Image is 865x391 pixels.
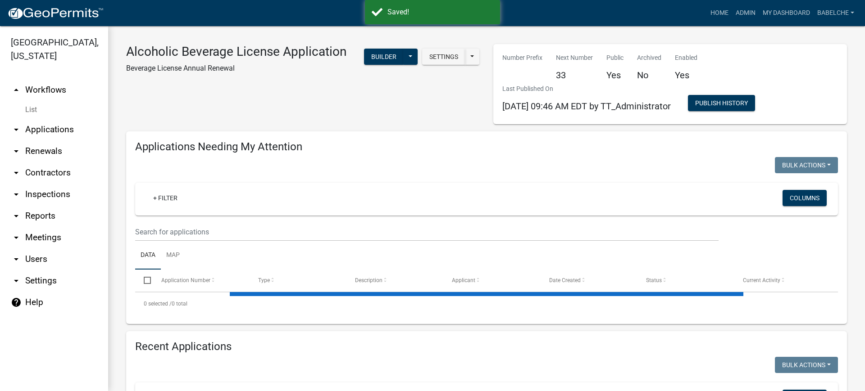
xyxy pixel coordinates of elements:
h5: Yes [675,70,697,81]
button: Bulk Actions [775,157,838,173]
datatable-header-cell: Date Created [540,270,637,291]
datatable-header-cell: Applicant [443,270,540,291]
span: Applicant [452,277,475,283]
a: Data [135,241,161,270]
i: arrow_drop_down [11,254,22,265]
i: help [11,297,22,308]
div: 0 total [135,292,838,315]
a: Map [161,241,185,270]
p: Public [606,53,624,63]
a: + Filter [146,190,185,206]
span: Status [646,277,662,283]
datatable-header-cell: Current Activity [734,270,831,291]
i: arrow_drop_down [11,211,22,221]
i: arrow_drop_down [11,232,22,243]
p: Archived [637,53,661,63]
h3: Alcoholic Beverage License Application [126,44,346,59]
p: Beverage License Annual Renewal [126,63,346,74]
a: Home [707,4,732,22]
button: Columns [783,190,827,206]
a: babelche [814,4,858,22]
span: Application Number [161,277,210,283]
datatable-header-cell: Description [346,270,443,291]
datatable-header-cell: Application Number [152,270,249,291]
button: Settings [422,49,465,65]
span: 0 selected / [144,301,172,307]
h4: Recent Applications [135,340,838,353]
div: Saved! [387,7,493,18]
i: arrow_drop_down [11,167,22,178]
h5: Yes [606,70,624,81]
span: Current Activity [743,277,780,283]
datatable-header-cell: Select [135,270,152,291]
i: arrow_drop_down [11,124,22,135]
span: Type [258,277,270,283]
p: Last Published On [502,84,671,94]
datatable-header-cell: Type [250,270,346,291]
h4: Applications Needing My Attention [135,140,838,153]
button: Builder [364,49,404,65]
datatable-header-cell: Status [637,270,734,291]
p: Number Prefix [502,53,542,63]
i: arrow_drop_down [11,189,22,200]
span: [DATE] 09:46 AM EDT by TT_Administrator [502,101,671,112]
p: Next Number [556,53,593,63]
h5: 33 [556,70,593,81]
span: Date Created [549,277,581,283]
a: Admin [732,4,759,22]
a: My Dashboard [759,4,814,22]
p: Enabled [675,53,697,63]
span: Description [355,277,382,283]
i: arrow_drop_up [11,85,22,95]
i: arrow_drop_down [11,275,22,286]
h5: No [637,70,661,81]
wm-modal-confirm: Workflow Publish History [688,100,755,108]
input: Search for applications [135,223,719,241]
button: Bulk Actions [775,357,838,373]
button: Publish History [688,95,755,111]
i: arrow_drop_down [11,146,22,157]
